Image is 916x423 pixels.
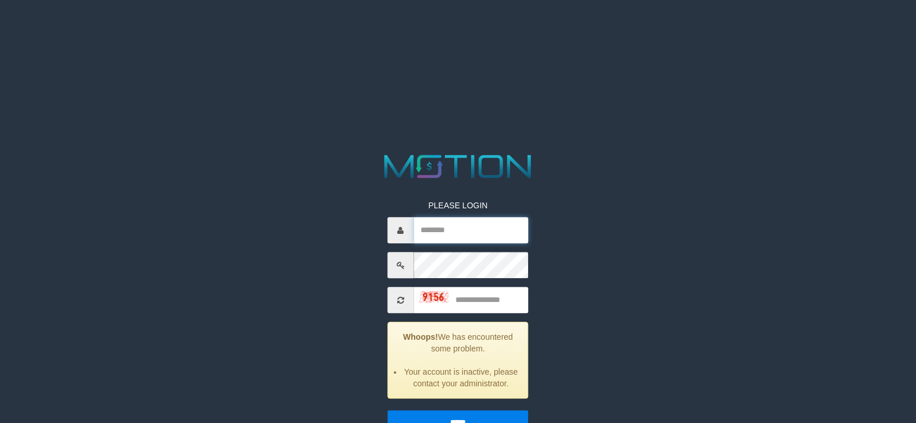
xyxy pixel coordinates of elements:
[402,366,519,389] li: Your account is inactive, please contact your administrator.
[378,151,539,182] img: MOTION_logo.png
[419,291,448,303] img: captcha
[387,200,528,211] p: PLEASE LOGIN
[403,332,438,342] strong: Whoops!
[387,322,528,399] div: We has encountered some problem.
